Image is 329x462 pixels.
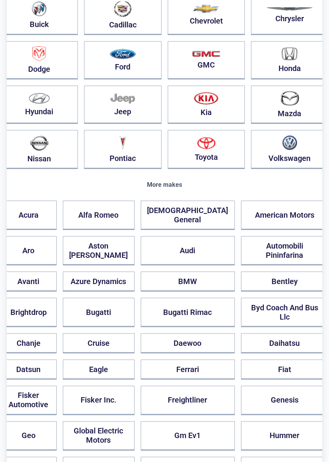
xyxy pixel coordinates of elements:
[141,421,235,451] button: Gm Ev1
[1,272,57,292] button: Avanti
[1,298,57,327] button: Brightdrop
[84,41,162,80] button: Ford
[1,201,57,230] button: Acura
[251,130,329,169] button: Volkswagen
[241,386,329,415] button: Genesis
[1,360,57,380] button: Datsun
[168,41,245,80] button: GMC
[241,298,329,327] button: Byd Coach And Bus Llc
[63,421,135,451] button: Global Electric Motors
[241,201,329,230] button: American Motors
[141,272,235,292] button: BMW
[63,298,135,327] button: Bugatti
[1,130,78,169] button: Nissan
[141,201,235,230] button: [DEMOGRAPHIC_DATA] General
[251,86,329,124] button: Mazda
[1,181,329,188] div: More makes
[1,333,57,354] button: Chanje
[251,41,329,80] button: Honda
[241,272,329,292] button: Bentley
[141,298,235,327] button: Bugatti Rimac
[141,333,235,354] button: Daewoo
[63,201,135,230] button: Alfa Romeo
[63,236,135,266] button: Aston [PERSON_NAME]
[63,360,135,380] button: Eagle
[241,360,329,380] button: Fiat
[63,272,135,292] button: Azure Dynamics
[241,421,329,451] button: Hummer
[1,41,78,80] button: Dodge
[168,86,245,124] button: Kia
[84,130,162,169] button: Pontiac
[168,130,245,169] button: Toyota
[141,236,235,266] button: Audi
[1,421,57,451] button: Geo
[141,360,235,380] button: Ferrari
[241,333,329,354] button: Daihatsu
[63,333,135,354] button: Cruise
[241,236,329,266] button: Automobili Pininfarina
[1,236,57,266] button: Aro
[141,386,235,415] button: Freightliner
[1,86,78,124] button: Hyundai
[1,386,57,415] button: Fisker Automotive
[84,86,162,124] button: Jeep
[63,386,135,415] button: Fisker Inc.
